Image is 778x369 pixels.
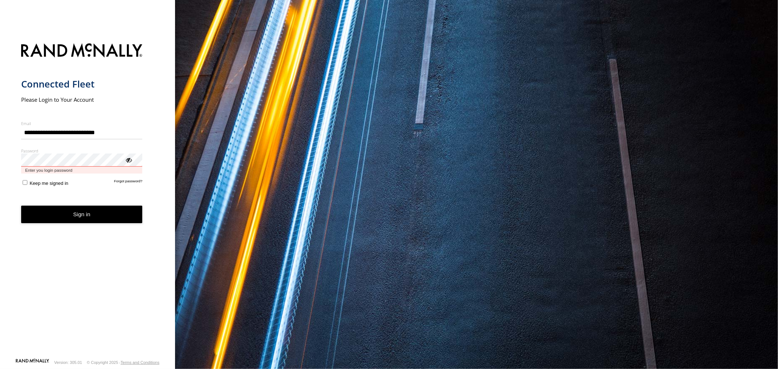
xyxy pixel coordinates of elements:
[16,359,49,366] a: Visit our Website
[21,206,143,224] button: Sign in
[125,156,132,163] div: ViewPassword
[21,39,154,358] form: main
[54,360,82,365] div: Version: 305.01
[21,167,143,174] span: Enter you login password
[87,360,159,365] div: © Copyright 2025 -
[21,96,143,103] h2: Please Login to Your Account
[21,42,143,61] img: Rand McNally
[21,78,143,90] h1: Connected Fleet
[23,180,27,185] input: Keep me signed in
[114,179,143,186] a: Forgot password?
[21,121,143,126] label: Email
[121,360,159,365] a: Terms and Conditions
[21,148,143,154] label: Password
[30,180,68,186] span: Keep me signed in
